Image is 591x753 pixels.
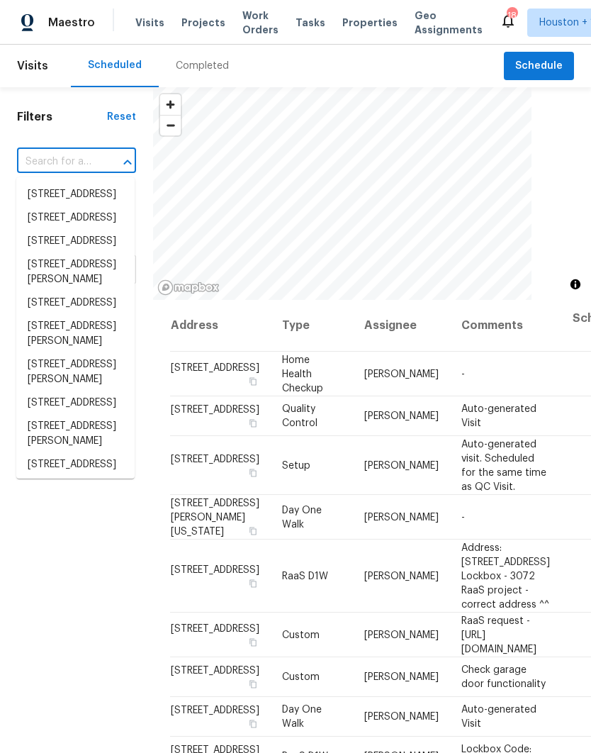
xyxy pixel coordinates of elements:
[364,411,439,421] span: [PERSON_NAME]
[171,498,259,536] span: [STREET_ADDRESS][PERSON_NAME][US_STATE]
[242,9,278,37] span: Work Orders
[48,16,95,30] span: Maestro
[271,300,353,352] th: Type
[461,665,546,689] span: Check garage door functionality
[171,454,259,464] span: [STREET_ADDRESS]
[16,253,135,291] li: [STREET_ADDRESS][PERSON_NAME]
[17,110,107,124] h1: Filters
[247,374,259,387] button: Copy Address
[342,16,398,30] span: Properties
[461,404,536,428] span: Auto-generated Visit
[16,206,135,230] li: [STREET_ADDRESS]
[364,672,439,682] span: [PERSON_NAME]
[515,57,563,75] span: Schedule
[16,291,135,315] li: [STREET_ADDRESS]
[247,466,259,479] button: Copy Address
[461,512,465,522] span: -
[247,678,259,691] button: Copy Address
[171,623,259,633] span: [STREET_ADDRESS]
[295,18,325,28] span: Tasks
[461,615,536,654] span: RaaS request - [URL][DOMAIN_NAME]
[461,369,465,379] span: -
[153,87,531,300] canvas: Map
[171,362,259,372] span: [STREET_ADDRESS]
[282,571,328,581] span: RaaS D1W
[461,542,550,609] span: Address: [STREET_ADDRESS] Lockbox - 3072 RaaS project - correct address ^^
[461,439,546,491] span: Auto-generated visit. Scheduled for the same time as QC Visit.
[88,58,142,72] div: Scheduled
[364,712,439,722] span: [PERSON_NAME]
[170,300,271,352] th: Address
[282,630,320,640] span: Custom
[171,564,259,574] span: [STREET_ADDRESS]
[282,460,310,470] span: Setup
[571,277,580,292] span: Toggle attribution
[415,9,483,37] span: Geo Assignments
[118,152,137,172] button: Close
[181,16,225,30] span: Projects
[171,405,259,415] span: [STREET_ADDRESS]
[17,151,96,173] input: Search for an address...
[282,672,320,682] span: Custom
[171,705,259,715] span: [STREET_ADDRESS]
[364,460,439,470] span: [PERSON_NAME]
[135,16,164,30] span: Visits
[282,705,322,729] span: Day One Walk
[16,315,135,353] li: [STREET_ADDRESS][PERSON_NAME]
[504,52,574,81] button: Schedule
[282,355,323,393] span: Home Health Checkup
[282,505,322,529] span: Day One Walk
[176,59,229,73] div: Completed
[282,404,317,428] span: Quality Control
[364,512,439,522] span: [PERSON_NAME]
[461,705,536,729] span: Auto-generated Visit
[160,115,181,135] button: Zoom out
[16,230,135,253] li: [STREET_ADDRESS]
[157,279,220,296] a: Mapbox homepage
[450,300,561,352] th: Comments
[364,630,439,640] span: [PERSON_NAME]
[247,576,259,589] button: Copy Address
[16,391,135,415] li: [STREET_ADDRESS]
[16,453,135,476] li: [STREET_ADDRESS]
[160,94,181,115] button: Zoom in
[507,9,517,23] div: 18
[247,718,259,730] button: Copy Address
[107,110,136,124] div: Reset
[171,666,259,676] span: [STREET_ADDRESS]
[247,635,259,648] button: Copy Address
[16,353,135,391] li: [STREET_ADDRESS][PERSON_NAME]
[16,183,135,206] li: [STREET_ADDRESS]
[16,415,135,453] li: [STREET_ADDRESS][PERSON_NAME]
[353,300,450,352] th: Assignee
[17,50,48,82] span: Visits
[16,476,135,500] li: [STREET_ADDRESS]
[364,571,439,581] span: [PERSON_NAME]
[567,276,584,293] button: Toggle attribution
[247,417,259,430] button: Copy Address
[247,524,259,537] button: Copy Address
[160,116,181,135] span: Zoom out
[364,369,439,379] span: [PERSON_NAME]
